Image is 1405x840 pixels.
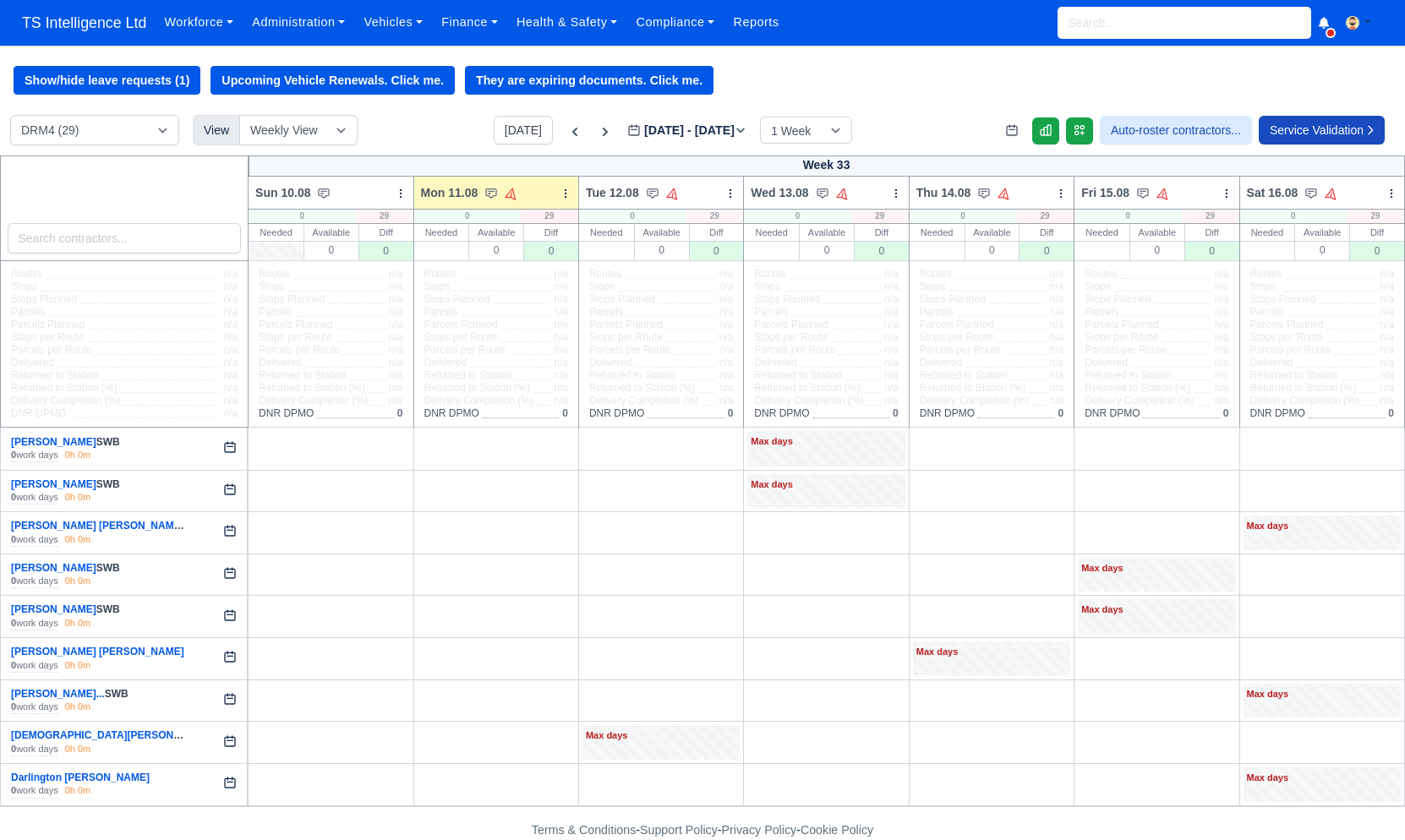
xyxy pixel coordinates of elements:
a: Terms & Conditions [532,823,636,837]
span: Parcels [259,306,292,319]
span: n/a [719,395,734,406]
div: 29 [1347,210,1404,223]
span: Delivered [920,357,963,369]
span: Stops [1085,281,1111,293]
div: Needed [414,224,469,241]
span: n/a [389,357,403,368]
span: DNR DPMO [1250,407,1305,420]
span: Delivery Completion (%) [1085,395,1194,407]
span: Stops Planned [754,293,820,306]
span: n/a [1380,395,1394,406]
span: n/a [389,344,403,356]
span: n/a [389,395,403,406]
span: n/a [1380,306,1394,318]
span: n/a [719,357,734,368]
span: Returned to Station (%) [424,382,530,395]
div: 0h 0m [65,659,91,673]
span: n/a [223,369,238,381]
div: 0h 0m [65,617,91,630]
span: n/a [719,369,734,381]
span: n/a [1215,395,1229,406]
span: Stops Planned [920,293,986,306]
span: n/a [389,281,403,292]
span: Stops [424,281,451,293]
div: Week 33 [249,155,1405,177]
span: n/a [223,306,238,318]
a: [PERSON_NAME] [11,603,96,615]
div: Available [304,224,358,241]
a: Administration [243,6,354,39]
span: Delivered [11,357,54,369]
span: Parcels Planned [589,319,663,331]
span: Sun 10.08 [255,184,310,201]
span: Parcels Planned [11,319,85,331]
span: Delivery Completion (%) [754,395,863,407]
div: 29 [1182,210,1239,223]
div: 0 [524,241,578,260]
span: n/a [884,319,899,330]
span: 0 [893,407,899,419]
span: Delivered [1250,357,1293,369]
span: n/a [1049,281,1063,292]
span: n/a [1049,357,1063,368]
span: n/a [719,306,734,318]
div: 0 [690,241,744,260]
span: Parcels per Route [424,344,506,357]
span: n/a [1049,344,1063,356]
div: 0 [1240,210,1347,223]
span: n/a [1380,281,1394,292]
a: H [511,431,543,445]
span: n/a [223,281,238,292]
span: n/a [554,281,568,292]
span: Delivered [424,357,467,369]
div: 0 [304,241,358,259]
a: [PERSON_NAME] [PERSON_NAME] [11,646,184,657]
span: Stops per Route [589,331,663,344]
span: Parcels Planned [920,319,993,331]
span: Parcels [424,306,458,319]
span: n/a [1215,357,1229,368]
span: Parcels Planned [1250,319,1324,331]
div: Available [1130,224,1184,241]
span: n/a [1049,331,1063,343]
span: DNR DPMO [424,407,479,420]
div: 0h 0m [65,449,91,462]
span: n/a [1049,319,1063,330]
div: 0h 0m [65,701,91,714]
span: Fri 15.08 [1081,184,1129,201]
span: Delivered [589,357,632,369]
span: n/a [1380,319,1394,330]
span: n/a [1380,293,1394,305]
span: Parcels [754,306,788,319]
span: n/a [719,331,734,343]
div: 0 [579,210,686,223]
a: Upcoming Vehicle Renewals. Click me. [210,66,455,95]
span: n/a [1215,281,1229,292]
div: 29 [851,210,909,223]
span: 0 [728,407,734,419]
span: 0 [1058,407,1063,419]
span: Delivery Completion (%) [424,395,533,407]
label: [DATE] - [DATE] [627,121,746,140]
span: Tue 12.08 [586,184,639,201]
div: 0 [910,210,1016,223]
a: Compliance [626,6,724,39]
a: D [480,431,511,445]
span: Stops Planned [259,293,325,306]
span: 0 [1223,407,1229,419]
span: Parcels Planned [259,319,332,331]
span: n/a [389,306,403,318]
input: Search... [1058,7,1311,39]
span: n/a [884,344,899,356]
span: n/a [1215,369,1229,381]
span: Stops per Route [920,331,993,344]
a: Health & Safety [507,6,627,39]
div: 0 [635,241,689,259]
span: Stops per Route [424,331,498,344]
span: Stops Planned [589,293,655,306]
span: Parcels per Route [1250,344,1331,357]
span: n/a [1215,331,1229,343]
span: Returned to Station (%) [920,382,1025,395]
span: n/a [1215,382,1229,394]
span: n/a [223,382,238,394]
